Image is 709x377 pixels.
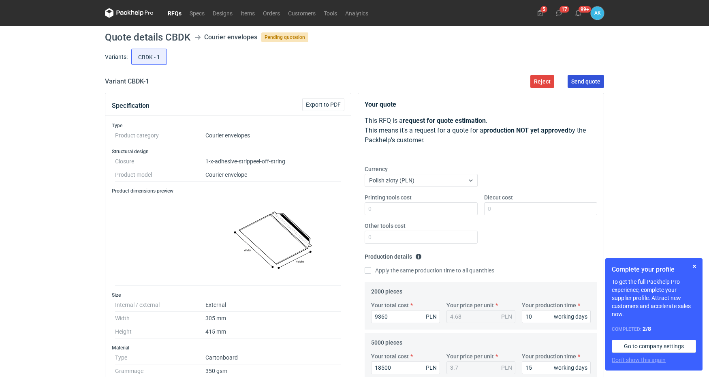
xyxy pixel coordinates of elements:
[365,222,406,230] label: Other tools cost
[115,129,205,142] dt: Product category
[205,129,341,142] dd: Courier envelopes
[115,155,205,168] dt: Closure
[484,202,597,215] input: 0
[164,8,186,18] a: RFQs
[365,165,388,173] label: Currency
[612,278,696,318] p: To get the full Packhelp Pro experience, complete your supplier profile. Attract new customers an...
[112,292,344,298] h3: Size
[371,310,440,323] input: 0
[522,310,591,323] input: 0
[568,75,604,88] button: Send quote
[341,8,372,18] a: Analytics
[612,325,696,333] div: Completed:
[259,8,284,18] a: Orders
[306,102,341,107] span: Export to PDF
[131,49,167,65] label: CBDK - 1
[365,116,597,145] p: This RFQ is a . This means it's a request for a quote for a by the Packhelp's customer.
[320,8,341,18] a: Tools
[446,301,494,309] label: Your price per unit
[534,79,551,84] span: Reject
[591,6,604,20] div: Anna Kontowska
[426,313,437,321] div: PLN
[205,155,341,168] dd: 1-x-adhesive-strip peel-off-string
[612,265,696,274] h1: Complete your profile
[105,8,154,18] svg: Packhelp Pro
[204,32,257,42] div: Courier envelopes
[115,325,205,338] dt: Height
[205,351,341,364] dd: Cartonboard
[205,325,341,338] dd: 415 mm
[484,193,513,201] label: Diecut cost
[105,77,149,86] h2: Variant CBDK - 1
[237,8,259,18] a: Items
[112,122,344,129] h3: Type
[483,126,568,134] strong: production NOT yet approved
[530,75,554,88] button: Reject
[371,285,402,295] legend: 2000 pieces
[522,301,576,309] label: Your production time
[522,361,591,374] input: 0
[371,301,409,309] label: Your total cost
[403,117,486,124] strong: request for quote estimation
[369,177,414,184] span: Polish złoty (PLN)
[371,336,402,346] legend: 5000 pieces
[105,53,128,61] label: Variants:
[446,352,494,360] label: Your price per unit
[115,298,205,312] dt: Internal / external
[186,8,209,18] a: Specs
[302,98,344,111] button: Export to PDF
[205,312,341,325] dd: 305 mm
[205,168,341,182] dd: Courier envelope
[284,8,320,18] a: Customers
[365,266,494,274] label: Apply the same production time to all quantities
[522,352,576,360] label: Your production time
[205,197,341,282] img: courier_envelope
[553,6,566,19] button: 17
[571,79,600,84] span: Send quote
[112,188,344,194] h3: Product dimensions preview
[554,364,587,372] div: working days
[105,32,190,42] h1: Quote details CBDK
[371,361,440,374] input: 0
[591,6,604,20] button: AK
[501,313,512,321] div: PLN
[371,352,409,360] label: Your total cost
[690,261,699,271] button: Skip for now
[261,32,308,42] span: Pending quotation
[612,340,696,353] a: Go to company settings
[365,250,422,260] legend: Production details
[112,96,149,116] button: Specification
[365,101,396,108] strong: Your quote
[112,148,344,155] h3: Structural design
[115,351,205,364] dt: Type
[365,193,412,201] label: Printing tools cost
[572,6,585,19] button: 99+
[209,8,237,18] a: Designs
[534,6,547,19] button: 5
[112,345,344,351] h3: Material
[612,356,666,364] button: Don’t show this again
[115,168,205,182] dt: Product model
[501,364,512,372] div: PLN
[115,312,205,325] dt: Width
[365,202,478,215] input: 0
[365,231,478,244] input: 0
[205,298,341,312] dd: External
[426,364,437,372] div: PLN
[554,313,587,321] div: working days
[643,326,651,332] strong: 2 / 8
